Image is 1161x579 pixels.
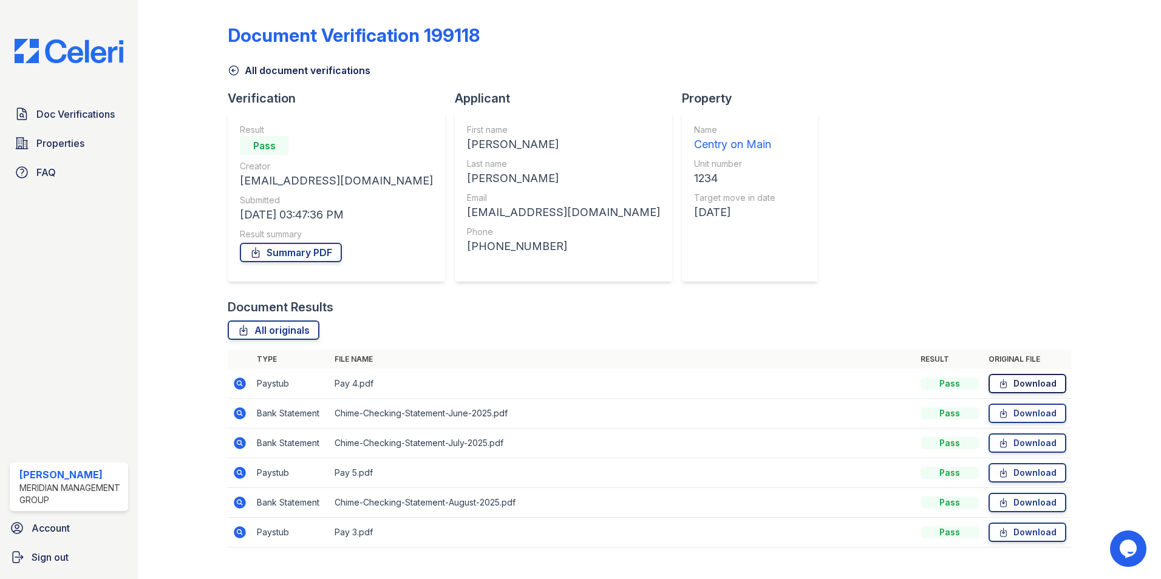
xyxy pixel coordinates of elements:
img: CE_Logo_Blue-a8612792a0a2168367f1c8372b55b34899dd931a85d93a1a3d3e32e68fde9ad4.png [5,39,133,63]
th: Original file [984,350,1071,369]
a: Sign out [5,545,133,569]
div: Property [682,90,828,107]
td: Chime-Checking-Statement-August-2025.pdf [330,488,916,518]
td: Chime-Checking-Statement-June-2025.pdf [330,399,916,428]
span: Account [32,521,70,535]
a: Summary PDF [240,243,342,262]
span: Doc Verifications [36,107,115,121]
div: Pass [921,437,979,449]
div: Phone [467,226,660,238]
a: Properties [10,131,128,155]
div: Pass [921,467,979,479]
td: Pay 3.pdf [330,518,916,547]
div: Pass [921,378,979,390]
span: FAQ [36,165,56,180]
a: Account [5,516,133,540]
div: Last name [467,158,660,170]
a: Download [989,493,1066,512]
div: Pass [921,496,979,509]
a: FAQ [10,160,128,185]
div: [EMAIL_ADDRESS][DOMAIN_NAME] [240,172,433,189]
span: Sign out [32,550,69,564]
div: Meridian Management Group [19,482,123,506]
td: Paystub [252,458,330,488]
td: Paystub [252,369,330,399]
div: First name [467,124,660,136]
div: Name [694,124,775,136]
div: Document Verification 199118 [228,24,480,46]
div: Target move in date [694,192,775,204]
div: Verification [228,90,455,107]
a: Name Centry on Main [694,124,775,153]
a: Download [989,374,1066,393]
td: Bank Statement [252,399,330,428]
div: [EMAIL_ADDRESS][DOMAIN_NAME] [467,204,660,221]
a: Download [989,433,1066,453]
div: [PERSON_NAME] [19,467,123,482]
a: Doc Verifications [10,102,128,126]
td: Chime-Checking-Statement-July-2025.pdf [330,428,916,458]
div: Email [467,192,660,204]
th: Type [252,350,330,369]
a: All document verifications [228,63,370,78]
td: Paystub [252,518,330,547]
div: 1234 [694,170,775,187]
th: Result [916,350,984,369]
div: [PERSON_NAME] [467,170,660,187]
div: Creator [240,160,433,172]
td: Bank Statement [252,488,330,518]
td: Pay 4.pdf [330,369,916,399]
div: [PERSON_NAME] [467,136,660,153]
a: Download [989,523,1066,542]
div: [PHONE_NUMBER] [467,238,660,255]
div: Result summary [240,228,433,240]
div: Pass [240,136,288,155]
div: Pass [921,407,979,419]
div: [DATE] [694,204,775,221]
a: Download [989,404,1066,423]
div: Submitted [240,194,433,206]
div: Centry on Main [694,136,775,153]
div: [DATE] 03:47:36 PM [240,206,433,223]
span: Properties [36,136,84,151]
a: All originals [228,320,319,340]
td: Bank Statement [252,428,330,458]
div: Applicant [455,90,682,107]
td: Pay 5.pdf [330,458,916,488]
a: Download [989,463,1066,482]
div: Result [240,124,433,136]
div: Pass [921,526,979,538]
th: File name [330,350,916,369]
div: Document Results [228,299,333,316]
iframe: chat widget [1110,530,1149,567]
div: Unit number [694,158,775,170]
